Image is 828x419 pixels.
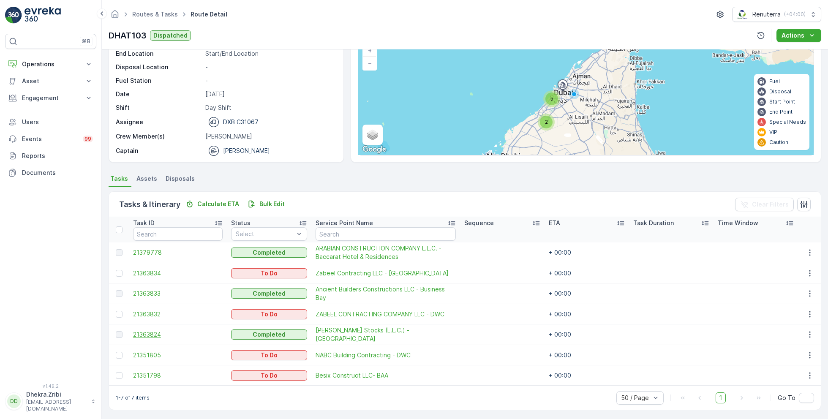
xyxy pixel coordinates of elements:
[22,60,79,68] p: Operations
[84,136,91,142] p: 99
[150,30,191,41] button: Dispatched
[231,370,307,381] button: To Do
[116,395,150,401] p: 1-7 of 7 items
[769,109,793,115] p: End Point
[7,395,21,408] div: DD
[464,219,494,227] p: Sequence
[550,95,553,102] span: 5
[316,227,456,241] input: Search
[133,371,223,380] span: 21351798
[769,119,806,125] p: Special Needs
[5,90,96,106] button: Engagement
[316,269,456,278] span: Zabeel Contracting LLC - [GEOGRAPHIC_DATA]
[769,139,788,146] p: Caution
[116,270,123,277] div: Toggle Row Selected
[782,31,804,40] p: Actions
[545,283,629,304] td: + 00:00
[253,248,286,257] p: Completed
[5,131,96,147] a: Events99
[133,289,223,298] span: 21363833
[205,132,335,141] p: [PERSON_NAME]
[136,174,157,183] span: Assets
[22,118,93,126] p: Users
[5,390,96,412] button: DDDhekra.Zribi[EMAIL_ADDRESS][DOMAIN_NAME]
[132,11,178,18] a: Routes & Tasks
[116,49,202,58] p: End Location
[545,242,629,263] td: + 00:00
[205,103,335,112] p: Day Shift
[223,147,270,155] p: [PERSON_NAME]
[133,227,223,241] input: Search
[133,248,223,257] a: 21379778
[189,10,229,19] span: Route Detail
[231,248,307,258] button: Completed
[261,310,278,318] p: To Do
[316,326,456,343] a: Al Tayer Stocks (L.L.C.) - Umm Ramool
[360,144,388,155] a: Open this area in Google Maps (opens a new window)
[316,244,456,261] a: ARABIAN CONSTRUCTION COMPANY L.L.C. - Baccarat Hotel & Residences
[110,174,128,183] span: Tasks
[133,219,155,227] p: Task ID
[133,330,223,339] a: 21363824
[116,352,123,359] div: Toggle Row Selected
[752,200,789,209] p: Clear Filters
[205,90,335,98] p: [DATE]
[197,200,239,208] p: Calculate ETA
[133,269,223,278] a: 21363834
[133,351,223,359] a: 21351805
[316,285,456,302] a: Ancient Builders Constructions LLC - Business Bay
[735,198,794,211] button: Clear Filters
[231,268,307,278] button: To Do
[22,94,79,102] p: Engagement
[253,330,286,339] p: Completed
[116,90,202,98] p: Date
[5,147,96,164] a: Reports
[259,200,285,208] p: Bulk Edit
[116,76,202,85] p: Fuel Station
[22,152,93,160] p: Reports
[223,118,259,126] p: DXB C31067
[231,288,307,299] button: Completed
[116,249,123,256] div: Toggle Row Selected
[5,73,96,90] button: Asset
[116,331,123,338] div: Toggle Row Selected
[316,351,456,359] a: NABC Building Contracting - DWC
[116,132,202,141] p: Crew Member(s)
[22,135,78,143] p: Events
[769,78,780,85] p: Fuel
[545,119,548,125] span: 2
[25,7,61,24] img: logo_light-DOdMpM7g.png
[316,371,456,380] a: Besix Construct LLC- BAA
[363,44,376,57] a: Zoom In
[116,311,123,318] div: Toggle Row Selected
[363,57,376,70] a: Zoom Out
[110,13,120,20] a: Homepage
[543,90,560,107] div: 5
[116,63,202,71] p: Disposal Location
[261,371,278,380] p: To Do
[153,31,188,40] p: Dispatched
[316,310,456,318] a: ZABEEL CONTRACTING COMPANY LLC - DWC
[545,345,629,365] td: + 00:00
[769,98,795,105] p: Start Point
[116,290,123,297] div: Toggle Row Selected
[261,269,278,278] p: To Do
[116,118,143,126] p: Assignee
[316,219,373,227] p: Service Point Name
[231,329,307,340] button: Completed
[784,11,806,18] p: ( +04:00 )
[133,310,223,318] span: 21363832
[778,394,795,402] span: Go To
[316,269,456,278] a: Zabeel Contracting LLC - Al Sufuh
[82,38,90,45] p: ⌘B
[545,304,629,324] td: + 00:00
[22,169,93,177] p: Documents
[119,199,180,210] p: Tasks & Itinerary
